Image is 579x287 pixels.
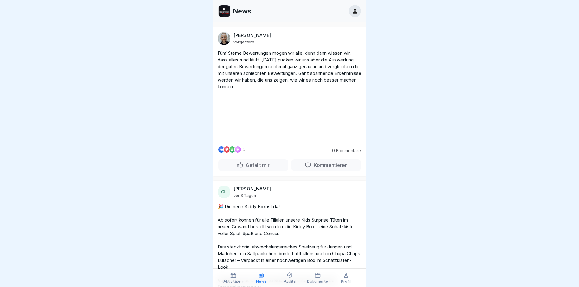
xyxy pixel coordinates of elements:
p: 0 Kommentare [327,148,361,153]
div: CH [218,186,230,198]
p: vorgestern [233,39,254,44]
p: Profil [341,279,351,284]
p: vor 3 Tagen [233,193,256,198]
p: Kommentieren [311,162,348,168]
p: 5 [243,147,246,152]
p: News [256,279,266,284]
p: Dokumente [307,279,328,284]
p: Gefällt mir [243,162,270,168]
p: [PERSON_NAME] [233,186,271,192]
p: Audits [284,279,295,284]
p: Aktivitäten [223,279,243,284]
img: gjmq4gn0gq16rusbtbfa9wpn.png [219,5,230,17]
p: [PERSON_NAME] [233,33,271,38]
p: Fünf Sterne Bewertungen mögen wir alle, denn dann wissen wir, dass alles rund läuft. [DATE] gucke... [218,50,362,90]
p: News [233,7,251,15]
